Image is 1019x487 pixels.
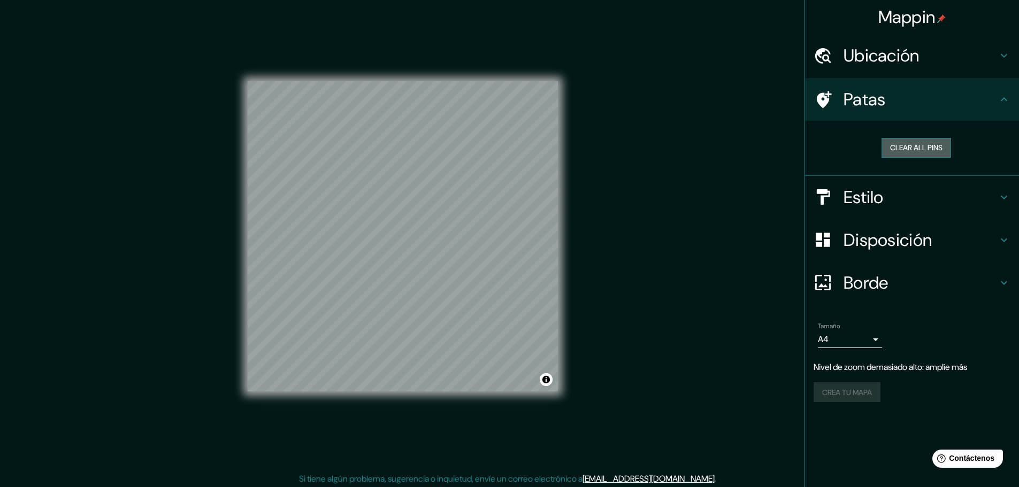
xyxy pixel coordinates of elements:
[937,14,946,23] img: pin-icon.png
[818,331,882,348] div: A4
[299,473,583,484] font: Si tiene algún problema, sugerencia o inquietud, envíe un correo electrónico a
[805,34,1019,77] div: Ubicación
[805,219,1019,261] div: Disposición
[818,334,829,345] font: A4
[715,473,716,484] font: .
[882,138,951,158] button: Clear all pins
[248,81,558,391] canvas: Mapa
[844,186,884,208] font: Estilo
[805,261,1019,304] div: Borde
[805,176,1019,219] div: Estilo
[583,473,715,484] a: [EMAIL_ADDRESS][DOMAIN_NAME]
[818,322,840,330] font: Tamaño
[540,373,553,386] button: Activar o desactivar atribución
[716,473,718,484] font: .
[805,78,1019,121] div: Patas
[844,229,932,251] font: Disposición
[844,44,920,67] font: Ubicación
[878,6,936,28] font: Mappin
[844,88,886,111] font: Patas
[718,473,720,484] font: .
[924,445,1007,475] iframe: Lanzador de widgets de ayuda
[844,272,888,294] font: Borde
[814,361,967,373] font: Nivel de zoom demasiado alto: amplíe más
